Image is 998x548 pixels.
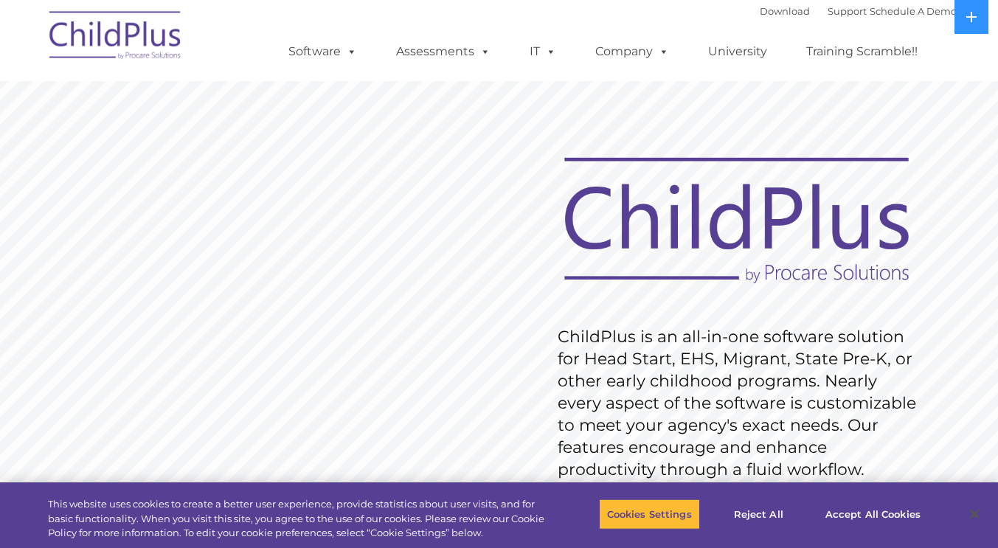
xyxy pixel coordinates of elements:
img: ChildPlus by Procare Solutions [42,1,190,74]
a: IT [515,37,571,66]
rs-layer: ChildPlus is an all-in-one software solution for Head Start, EHS, Migrant, State Pre-K, or other ... [558,326,924,481]
button: Cookies Settings [599,499,700,530]
a: Company [581,37,684,66]
a: Schedule A Demo [870,5,957,17]
a: Download [760,5,810,17]
a: Training Scramble!! [791,37,932,66]
button: Accept All Cookies [817,499,929,530]
div: This website uses cookies to create a better user experience, provide statistics about user visit... [48,497,549,541]
button: Reject All [713,499,805,530]
button: Close [958,498,991,530]
a: Assessments [381,37,505,66]
font: | [760,5,957,17]
a: Support [828,5,867,17]
a: University [693,37,782,66]
a: Software [274,37,372,66]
